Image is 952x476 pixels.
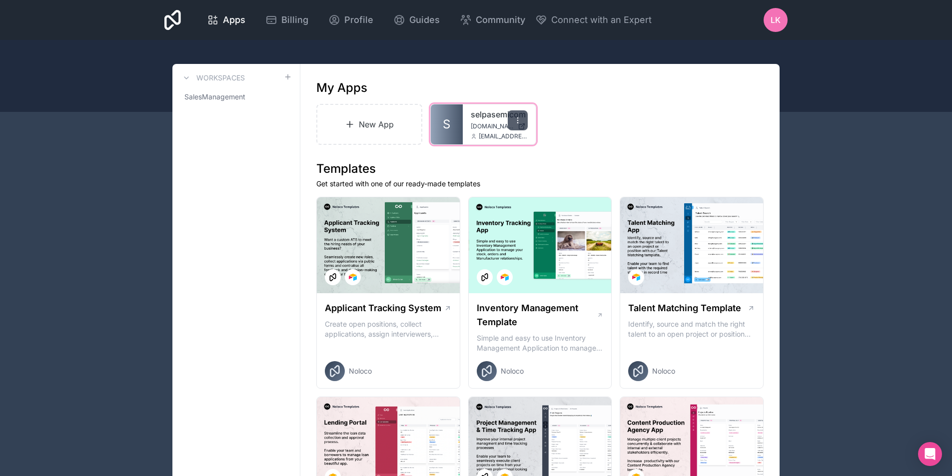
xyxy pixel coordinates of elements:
[325,301,441,315] h1: Applicant Tracking System
[199,9,253,31] a: Apps
[385,9,448,31] a: Guides
[632,273,640,281] img: Airtable Logo
[223,13,245,27] span: Apps
[535,13,652,27] button: Connect with an Expert
[316,161,764,177] h1: Templates
[652,366,675,376] span: Noloco
[196,73,245,83] h3: Workspaces
[628,319,755,339] p: Identify, source and match the right talent to an open project or position with our Talent Matchi...
[344,13,373,27] span: Profile
[471,122,528,130] a: [DOMAIN_NAME]
[316,179,764,189] p: Get started with one of our ready-made templates
[477,333,604,353] p: Simple and easy to use Inventory Management Application to manage your stock, orders and Manufact...
[316,104,422,145] a: New App
[316,80,367,96] h1: My Apps
[257,9,316,31] a: Billing
[443,116,450,132] span: S
[471,122,514,130] span: [DOMAIN_NAME]
[180,72,245,84] a: Workspaces
[281,13,308,27] span: Billing
[477,301,597,329] h1: Inventory Management Template
[325,319,452,339] p: Create open positions, collect applications, assign interviewers, centralise candidate feedback a...
[551,13,652,27] span: Connect with an Expert
[452,9,533,31] a: Community
[628,301,741,315] h1: Talent Matching Template
[320,9,381,31] a: Profile
[501,366,524,376] span: Noloco
[476,13,525,27] span: Community
[479,132,528,140] span: [EMAIL_ADDRESS][DOMAIN_NAME]
[409,13,440,27] span: Guides
[184,92,245,102] span: SalesManagement
[771,14,781,26] span: LK
[349,366,372,376] span: Noloco
[471,108,528,120] a: selpasemicom
[431,104,463,144] a: S
[349,273,357,281] img: Airtable Logo
[918,442,942,466] div: Open Intercom Messenger
[180,88,292,106] a: SalesManagement
[501,273,509,281] img: Airtable Logo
